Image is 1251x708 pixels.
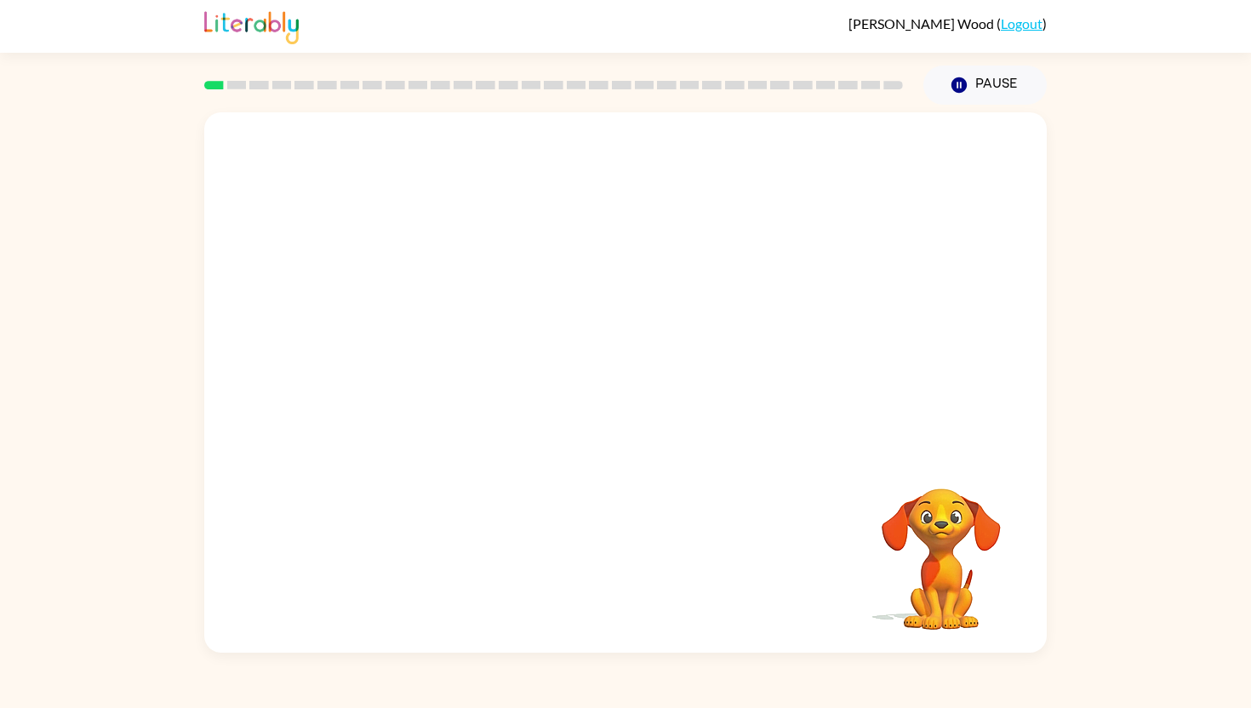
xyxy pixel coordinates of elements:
[1001,15,1042,31] a: Logout
[204,7,299,44] img: Literably
[923,66,1047,105] button: Pause
[856,462,1026,632] video: Your browser must support playing .mp4 files to use Literably. Please try using another browser.
[848,15,1047,31] div: ( )
[848,15,997,31] span: [PERSON_NAME] Wood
